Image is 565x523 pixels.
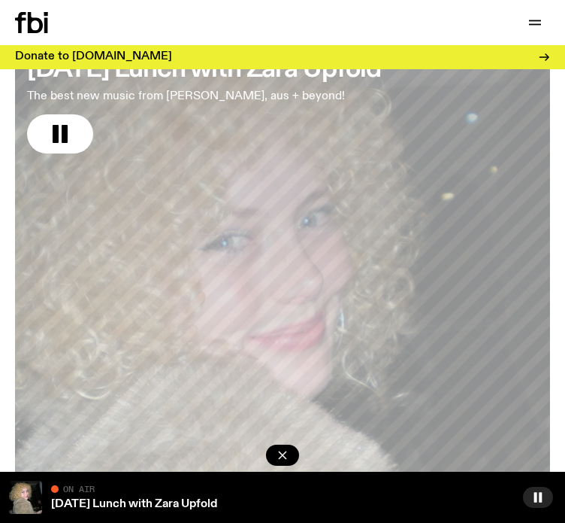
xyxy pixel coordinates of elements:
span: On Air [63,484,95,494]
a: [DATE] Lunch with Zara Upfold [51,498,217,510]
a: [DATE] Lunch with Zara UpfoldThe best new music from [PERSON_NAME], aus + beyond! [27,23,381,154]
h3: [DATE] Lunch with Zara Upfold [27,57,381,81]
img: A digital camera photo of Zara looking to her right at the camera, smiling. She is wearing a ligh... [9,481,42,514]
p: The best new music from [PERSON_NAME], aus + beyond! [27,87,381,105]
h3: Donate to [DOMAIN_NAME] [15,51,172,62]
